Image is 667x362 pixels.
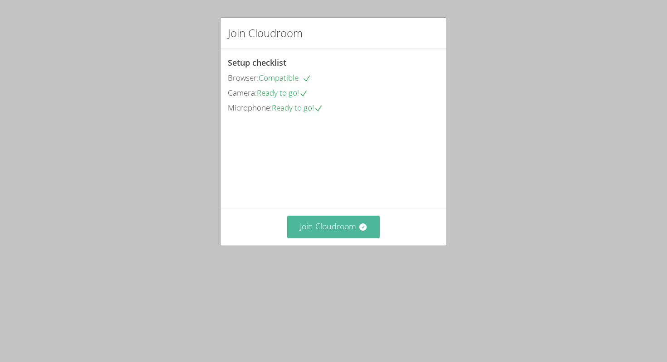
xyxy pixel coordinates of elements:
span: Compatible [259,72,311,83]
span: Ready to go! [257,87,308,98]
span: Ready to go! [272,102,323,113]
span: Microphone: [228,102,272,113]
button: Join Cloudroom [287,216,380,238]
span: Setup checklist [228,57,286,68]
h2: Join Cloudroom [228,25,303,41]
span: Browser: [228,72,259,83]
span: Camera: [228,87,257,98]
